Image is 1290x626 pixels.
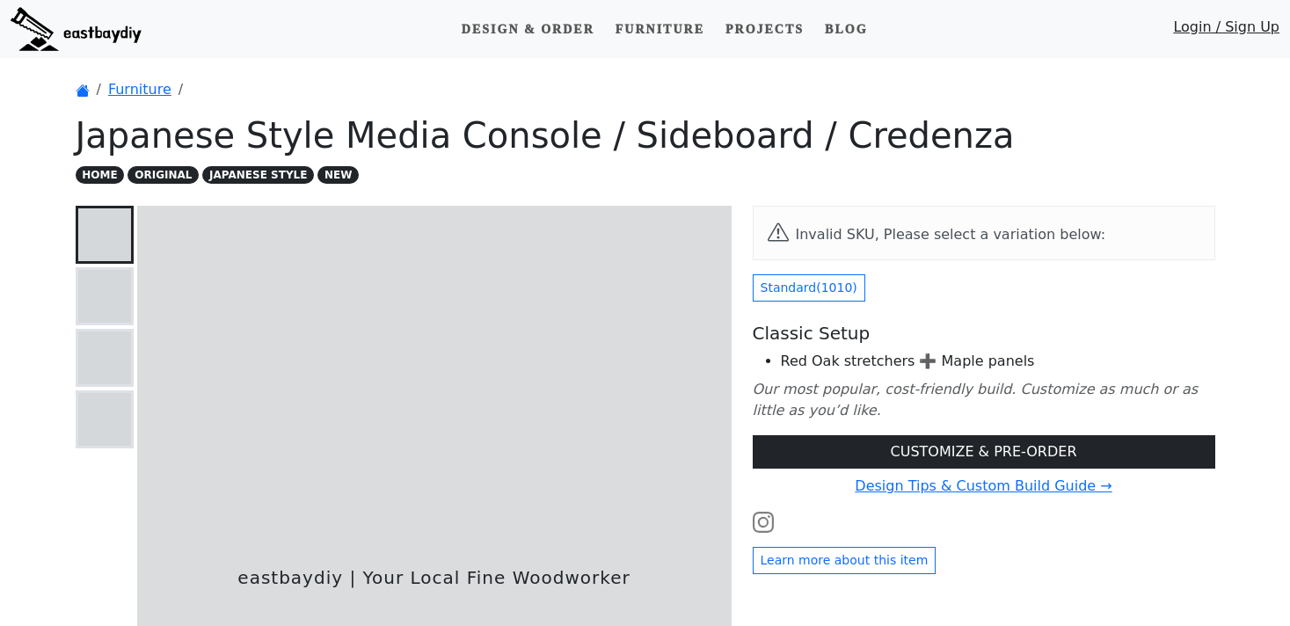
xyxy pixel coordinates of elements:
[1173,17,1279,46] a: Login / Sign Up
[223,564,644,591] span: eastbaydiy | Your Local Fine Woodworker
[753,274,865,302] a: Standard(1010)
[11,7,142,51] img: eastbaydiy
[76,114,1215,156] h1: Japanese Style Media Console / Sideboard / Credenza
[609,13,711,46] a: Furniture
[76,166,125,184] span: HOME
[855,477,1111,494] a: Design Tips & Custom Build Guide →
[128,166,199,184] span: ORIGINAL
[753,547,937,574] button: Learn more about this item
[753,323,1215,344] h5: Classic Setup
[718,13,811,46] a: Projects
[753,513,774,529] a: Watch the build video or pictures on Instagram
[202,166,314,184] span: JAPANESE STYLE
[753,381,1199,419] i: Our most popular, cost-friendly build. Customize as much or as little as you’d like.
[818,13,874,46] a: Blog
[455,13,601,46] a: Design & Order
[781,351,1215,372] li: Red Oak stretchers ➕ Maple panels
[108,81,171,98] a: Furniture
[796,224,1106,245] div: Invalid SKU, Please select a variation below:
[76,79,1215,100] nav: breadcrumb
[317,166,359,184] span: NEW
[753,435,1215,469] a: CUSTOMIZE & PRE-ORDER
